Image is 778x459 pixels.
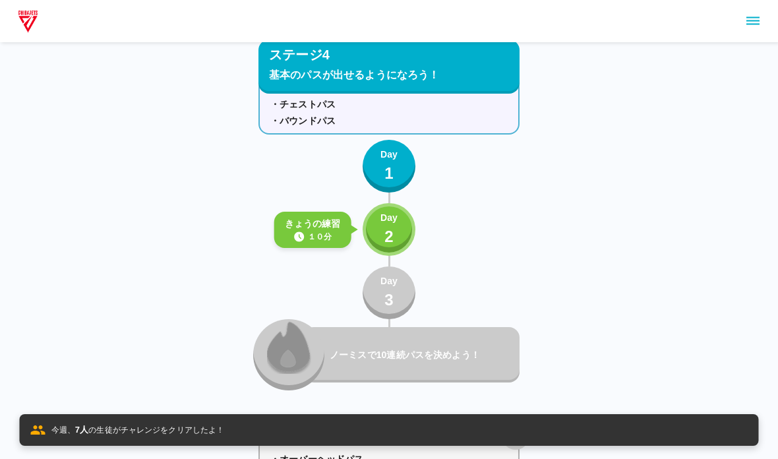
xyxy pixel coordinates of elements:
p: Day [380,274,398,288]
p: きょうの練習 [285,217,341,231]
p: １０分 [308,231,332,243]
p: ノーミスで10連続パスを決めよう！ [330,348,514,362]
p: ・バウンドパス [270,114,508,128]
p: 基本のパスが出せるようになろう！ [269,67,509,83]
p: 1 [384,162,394,185]
button: sidemenu [742,10,764,32]
p: 2 [384,225,394,249]
p: 今週、 の生徒がチャレンジをクリアしたよ！ [51,423,225,437]
button: locked_fire_icon [253,319,324,390]
p: Day [380,211,398,225]
button: Day2 [363,203,415,256]
p: ・チェストパス [270,98,508,111]
button: Day1 [363,140,415,193]
img: locked_fire_icon [267,320,311,374]
span: 7 人 [75,425,88,435]
p: ステージ4 [269,45,330,65]
img: dummy [16,8,40,34]
p: Day [380,148,398,162]
p: 3 [384,288,394,312]
button: Day3 [363,266,415,319]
